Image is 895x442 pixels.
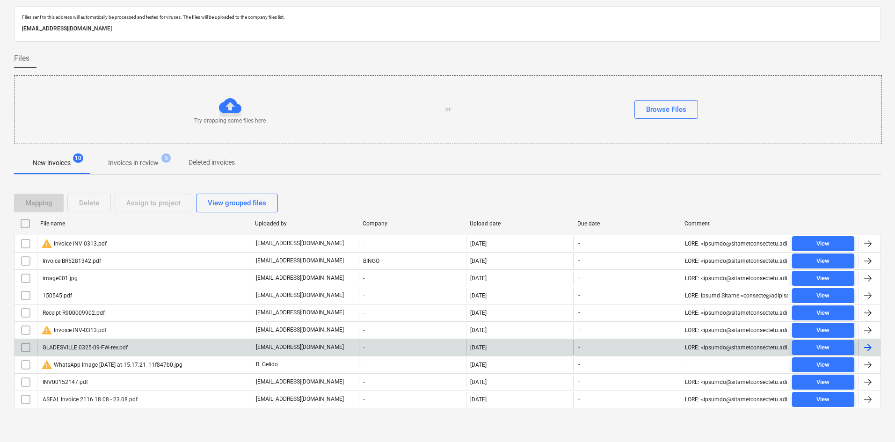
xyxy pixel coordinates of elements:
[359,392,466,407] div: -
[470,220,570,227] div: Upload date
[445,106,451,114] p: or
[816,394,830,405] div: View
[816,239,830,249] div: View
[577,257,581,265] span: -
[359,357,466,372] div: -
[256,291,344,299] p: [EMAIL_ADDRESS][DOMAIN_NAME]
[577,326,581,334] span: -
[816,256,830,267] div: View
[256,309,344,317] p: [EMAIL_ADDRESS][DOMAIN_NAME]
[33,158,71,168] p: New invoices
[14,75,882,144] div: Try dropping some files hereorBrowse Files
[577,309,581,317] span: -
[470,275,487,282] div: [DATE]
[470,344,487,351] div: [DATE]
[577,274,581,282] span: -
[359,271,466,286] div: -
[41,275,78,282] div: image001.jpg
[41,379,88,385] div: INV00152147.pdf
[792,288,854,303] button: View
[41,325,107,336] div: Invoice INV-0313.pdf
[108,158,159,168] p: Invoices in review
[684,220,785,227] div: Comment
[792,323,854,338] button: View
[189,158,235,167] p: Deleted invoices
[359,340,466,355] div: -
[22,14,873,20] p: Files sent to this address will automatically be processed and tested for viruses. The files will...
[196,194,278,212] button: View grouped files
[255,220,355,227] div: Uploaded by
[848,397,895,442] iframe: Chat Widget
[470,362,487,368] div: [DATE]
[577,361,581,369] span: -
[256,257,344,265] p: [EMAIL_ADDRESS][DOMAIN_NAME]
[816,325,830,336] div: View
[41,325,52,336] span: warning
[41,359,182,370] div: WhatsApp Image [DATE] at 15.17.21_11f847b0.jpg
[194,117,266,125] p: Try dropping some files here
[470,327,487,333] div: [DATE]
[577,395,581,403] span: -
[41,292,72,299] div: 150545.pdf
[792,305,854,320] button: View
[816,273,830,284] div: View
[256,239,344,247] p: [EMAIL_ADDRESS][DOMAIN_NAME]
[792,340,854,355] button: View
[41,344,128,351] div: GLADESVILLE 0325-09-FW-rev.pdf
[73,153,83,163] span: 10
[792,271,854,286] button: View
[22,24,873,34] p: [EMAIL_ADDRESS][DOMAIN_NAME]
[359,305,466,320] div: -
[470,310,487,316] div: [DATE]
[577,378,581,386] span: -
[470,379,487,385] div: [DATE]
[41,258,101,264] div: Invoice BR5281342.pdf
[577,239,581,247] span: -
[256,343,344,351] p: [EMAIL_ADDRESS][DOMAIN_NAME]
[359,254,466,268] div: BINGO
[470,240,487,247] div: [DATE]
[359,323,466,338] div: -
[161,153,171,163] span: 5
[359,236,466,251] div: -
[256,326,344,334] p: [EMAIL_ADDRESS][DOMAIN_NAME]
[816,342,830,353] div: View
[256,274,344,282] p: [EMAIL_ADDRESS][DOMAIN_NAME]
[577,220,677,227] div: Due date
[256,395,344,403] p: [EMAIL_ADDRESS][DOMAIN_NAME]
[256,361,278,369] p: R. Gelido
[816,290,830,301] div: View
[792,236,854,251] button: View
[634,100,698,119] button: Browse Files
[41,238,52,249] span: warning
[208,197,266,209] div: View grouped files
[363,220,463,227] div: Company
[792,254,854,268] button: View
[816,377,830,388] div: View
[792,357,854,372] button: View
[40,220,247,227] div: File name
[41,396,138,403] div: ASEAL Invoice 2116 18.08 - 23.08.pdf
[577,291,581,299] span: -
[577,343,581,351] span: -
[685,362,686,368] div: -
[256,378,344,386] p: [EMAIL_ADDRESS][DOMAIN_NAME]
[470,292,487,299] div: [DATE]
[646,103,686,116] div: Browse Files
[41,310,105,316] div: Receipt R900009902.pdf
[359,288,466,303] div: -
[792,375,854,390] button: View
[792,392,854,407] button: View
[816,360,830,370] div: View
[359,375,466,390] div: -
[470,396,487,403] div: [DATE]
[41,359,52,370] span: warning
[41,238,107,249] div: Invoice INV-0313.pdf
[14,53,29,64] span: Files
[816,308,830,319] div: View
[470,258,487,264] div: [DATE]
